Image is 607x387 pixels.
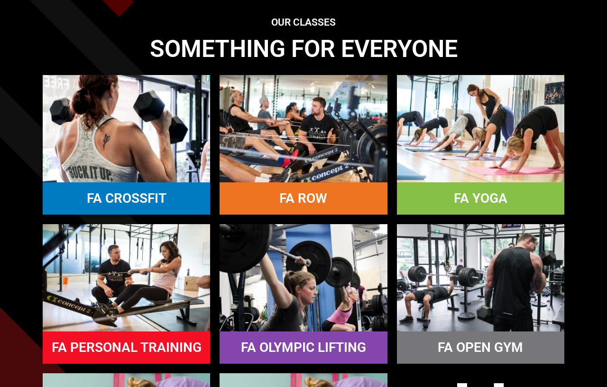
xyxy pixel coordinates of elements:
[38,18,569,28] h2: Our Classes
[87,190,166,206] a: FA CROSSFIT
[38,37,569,61] h3: something for everyone
[52,340,202,355] a: FA PERSONAL TRAINING
[241,340,366,355] a: FA OLYMPIC LIFTING
[454,190,507,206] a: FA YOGA
[279,190,327,206] a: FA ROW
[438,340,523,355] a: FA OPEN GYM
